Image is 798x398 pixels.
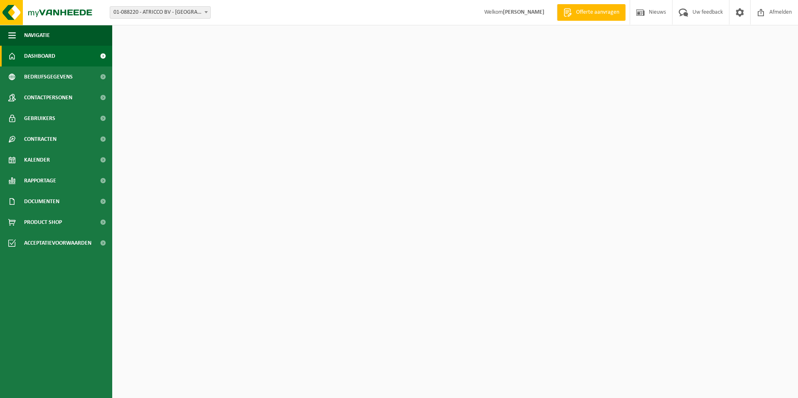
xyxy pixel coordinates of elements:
span: Contracten [24,129,57,150]
span: Offerte aanvragen [574,8,621,17]
span: Acceptatievoorwaarden [24,233,91,253]
span: Rapportage [24,170,56,191]
span: Dashboard [24,46,55,66]
span: 01-088220 - ATRICCO BV - KORTRIJK [110,7,210,18]
span: Navigatie [24,25,50,46]
span: Bedrijfsgegevens [24,66,73,87]
span: Documenten [24,191,59,212]
span: 01-088220 - ATRICCO BV - KORTRIJK [110,6,211,19]
span: Gebruikers [24,108,55,129]
strong: [PERSON_NAME] [503,9,544,15]
span: Contactpersonen [24,87,72,108]
span: Kalender [24,150,50,170]
a: Offerte aanvragen [557,4,626,21]
span: Product Shop [24,212,62,233]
